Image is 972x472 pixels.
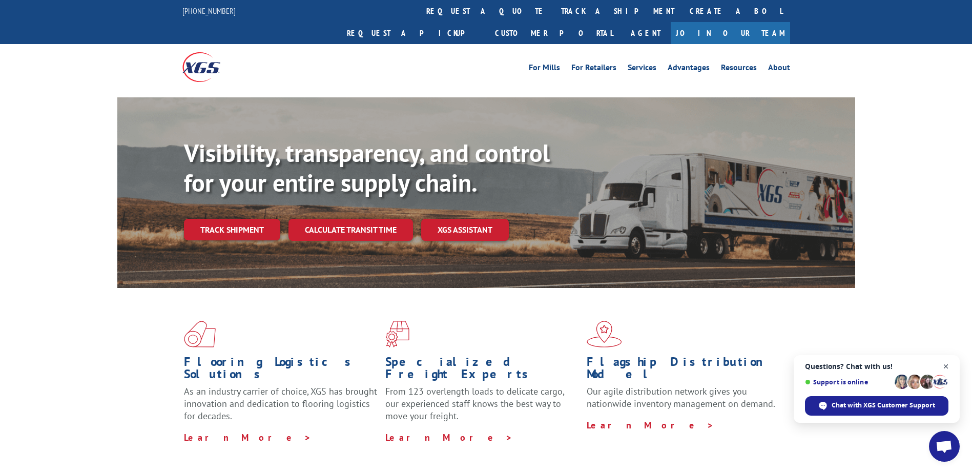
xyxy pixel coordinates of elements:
[587,321,622,347] img: xgs-icon-flagship-distribution-model-red
[768,64,790,75] a: About
[184,219,280,240] a: Track shipment
[805,396,948,416] div: Chat with XGS Customer Support
[385,385,579,431] p: From 123 overlength loads to delicate cargo, our experienced staff knows the best way to move you...
[805,378,891,386] span: Support is online
[385,356,579,385] h1: Specialized Freight Experts
[184,137,550,198] b: Visibility, transparency, and control for your entire supply chain.
[940,360,953,373] span: Close chat
[184,432,312,443] a: Learn More >
[184,356,378,385] h1: Flooring Logistics Solutions
[587,356,780,385] h1: Flagship Distribution Model
[487,22,621,44] a: Customer Portal
[621,22,671,44] a: Agent
[668,64,710,75] a: Advantages
[288,219,413,241] a: Calculate transit time
[421,219,509,241] a: XGS ASSISTANT
[182,6,236,16] a: [PHONE_NUMBER]
[529,64,560,75] a: For Mills
[587,419,714,431] a: Learn More >
[571,64,616,75] a: For Retailers
[184,385,377,422] span: As an industry carrier of choice, XGS has brought innovation and dedication to flooring logistics...
[385,321,409,347] img: xgs-icon-focused-on-flooring-red
[385,432,513,443] a: Learn More >
[832,401,935,410] span: Chat with XGS Customer Support
[929,431,960,462] div: Open chat
[721,64,757,75] a: Resources
[628,64,656,75] a: Services
[805,362,948,371] span: Questions? Chat with us!
[671,22,790,44] a: Join Our Team
[587,385,775,409] span: Our agile distribution network gives you nationwide inventory management on demand.
[184,321,216,347] img: xgs-icon-total-supply-chain-intelligence-red
[339,22,487,44] a: Request a pickup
